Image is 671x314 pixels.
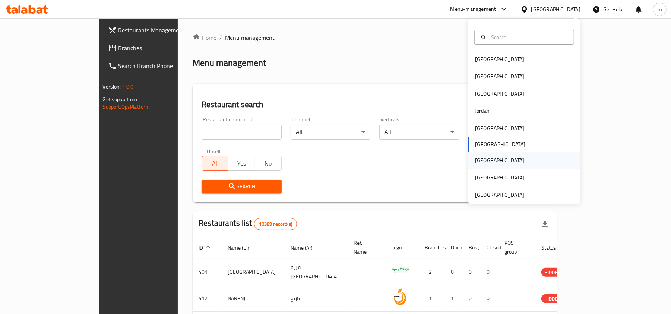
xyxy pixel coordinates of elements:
[445,259,463,285] td: 0
[222,285,285,312] td: NARENJ
[222,259,285,285] td: [GEOGRAPHIC_DATA]
[658,5,662,13] span: m
[202,180,282,193] button: Search
[199,243,213,252] span: ID
[103,94,137,104] span: Get support on:
[231,158,252,169] span: Yes
[219,33,222,42] li: /
[102,39,211,57] a: Branches
[208,182,276,191] span: Search
[379,125,459,140] div: All
[481,259,498,285] td: 0
[475,173,524,182] div: [GEOGRAPHIC_DATA]
[536,215,554,233] div: Export file
[488,33,569,41] input: Search
[475,72,524,80] div: [GEOGRAPHIC_DATA]
[419,285,445,312] td: 1
[199,218,297,230] h2: Restaurants list
[445,285,463,312] td: 1
[207,148,221,154] label: Upsell
[463,285,481,312] td: 0
[225,33,275,42] span: Menu management
[202,156,228,171] button: All
[419,259,445,285] td: 2
[354,238,376,256] span: Ref. Name
[291,125,371,140] div: All
[291,243,322,252] span: Name (Ar)
[541,243,566,252] span: Status
[481,236,498,259] th: Closed
[205,158,225,169] span: All
[450,5,496,14] div: Menu-management
[475,191,524,199] div: [GEOGRAPHIC_DATA]
[385,236,419,259] th: Logo
[541,268,564,277] span: HIDDEN
[202,99,548,110] h2: Restaurant search
[419,236,445,259] th: Branches
[258,158,279,169] span: No
[118,44,205,52] span: Branches
[445,236,463,259] th: Open
[254,218,297,230] div: Total records count
[475,124,524,132] div: [GEOGRAPHIC_DATA]
[118,61,205,70] span: Search Branch Phone
[102,57,211,75] a: Search Branch Phone
[103,102,150,112] a: Support.OpsPlatform
[475,55,524,63] div: [GEOGRAPHIC_DATA]
[531,5,580,13] div: [GEOGRAPHIC_DATA]
[103,82,121,92] span: Version:
[541,268,564,277] div: HIDDEN
[122,82,134,92] span: 1.0.0
[541,295,564,303] span: HIDDEN
[475,107,490,115] div: Jordan
[202,125,282,140] input: Search for restaurant name or ID..
[118,26,205,35] span: Restaurants Management
[254,221,297,228] span: 10389 record(s)
[193,57,266,69] h2: Menu management
[463,236,481,259] th: Busy
[475,156,524,164] div: [GEOGRAPHIC_DATA]
[475,90,524,98] div: [GEOGRAPHIC_DATA]
[481,285,498,312] td: 0
[102,21,211,39] a: Restaurants Management
[391,261,410,280] img: Spicy Village
[228,243,260,252] span: Name (En)
[193,33,557,42] nav: breadcrumb
[463,259,481,285] td: 0
[391,288,410,306] img: NARENJ
[285,259,348,285] td: قرية [GEOGRAPHIC_DATA]
[504,238,526,256] span: POS group
[228,156,255,171] button: Yes
[255,156,282,171] button: No
[285,285,348,312] td: نارنج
